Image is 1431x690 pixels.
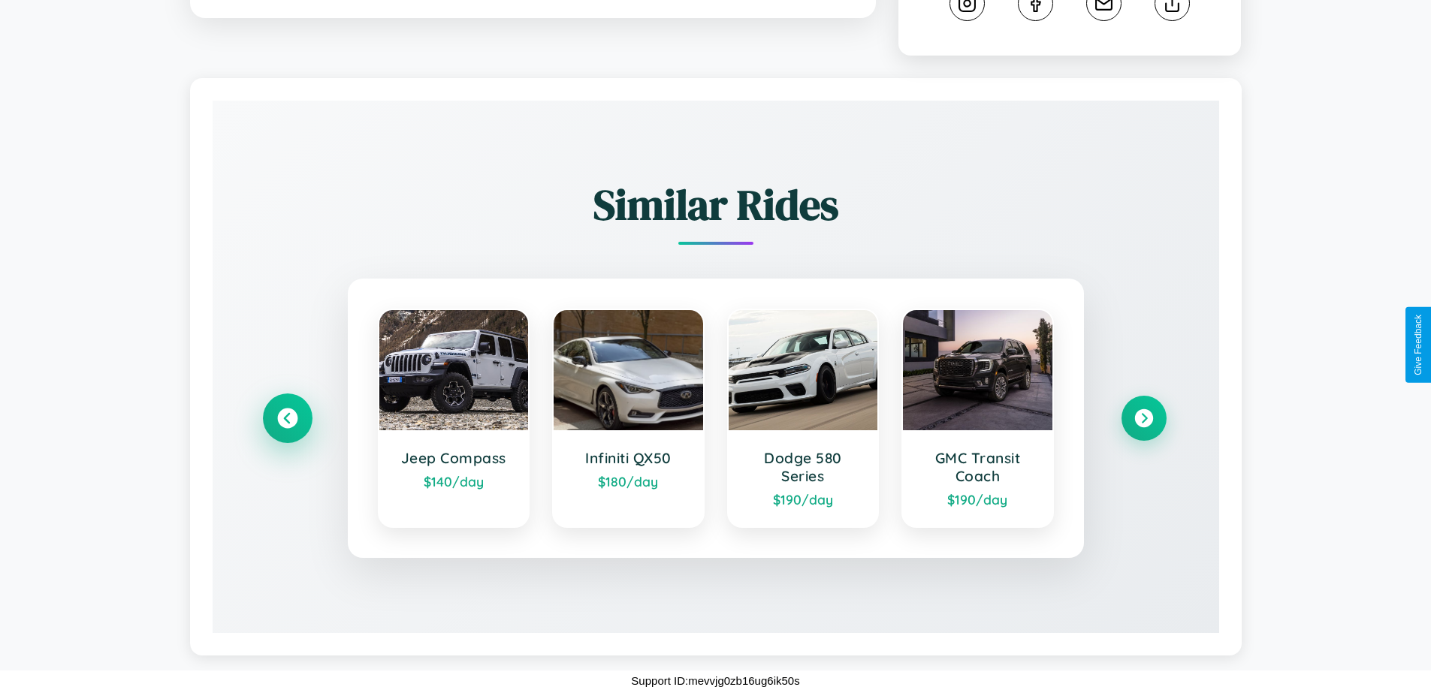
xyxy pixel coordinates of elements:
h3: Jeep Compass [394,449,514,467]
a: Infiniti QX50$180/day [552,309,705,528]
div: $ 190 /day [918,491,1037,508]
a: Jeep Compass$140/day [378,309,530,528]
h3: Dodge 580 Series [744,449,863,485]
h2: Similar Rides [265,176,1167,234]
a: GMC Transit Coach$190/day [901,309,1054,528]
div: $ 180 /day [569,473,688,490]
div: $ 140 /day [394,473,514,490]
div: $ 190 /day [744,491,863,508]
div: Give Feedback [1413,315,1423,375]
h3: GMC Transit Coach [918,449,1037,485]
h3: Infiniti QX50 [569,449,688,467]
a: Dodge 580 Series$190/day [727,309,880,528]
